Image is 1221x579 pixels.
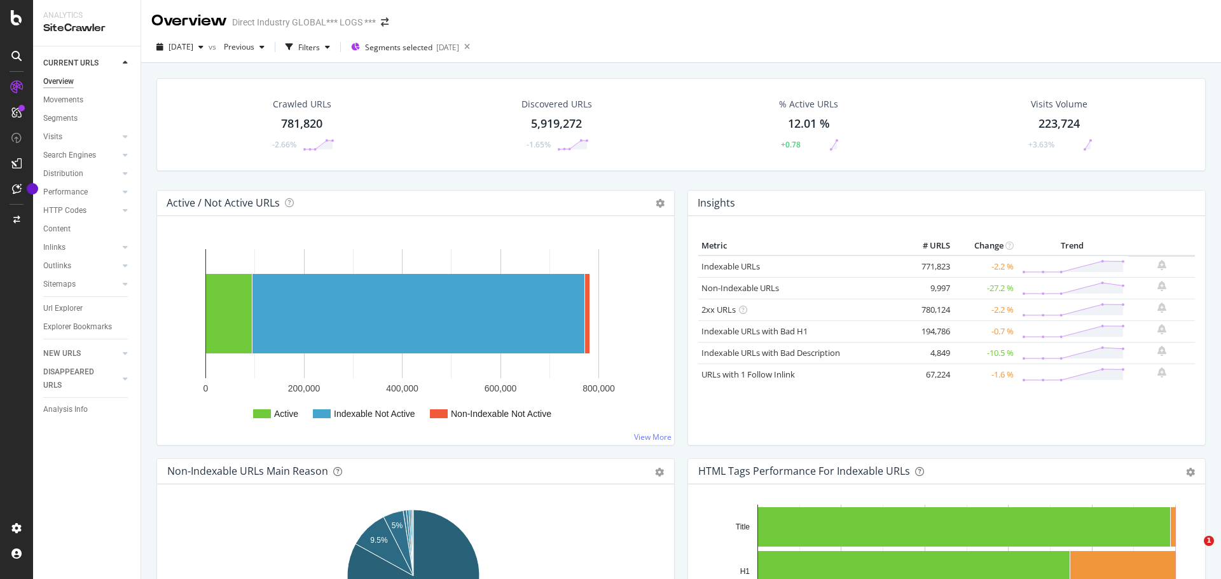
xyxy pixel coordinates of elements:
a: HTTP Codes [43,204,119,217]
span: 2025 Aug. 18th [169,41,193,52]
div: bell-plus [1157,303,1166,313]
a: URLs with 1 Follow Inlink [701,369,795,380]
th: Change [953,236,1017,255]
svg: A chart. [167,236,659,435]
div: Overview [43,75,74,88]
button: Previous [219,37,270,57]
text: 5% [392,521,403,530]
div: Overview [151,10,227,32]
div: 5,919,272 [531,116,582,132]
a: Performance [43,186,119,199]
text: H1 [740,567,750,576]
div: Content [43,222,71,236]
a: Visits [43,130,119,144]
td: -2.2 % [953,255,1017,278]
button: [DATE] [151,37,209,57]
th: Trend [1017,236,1128,255]
span: Previous [219,41,254,52]
a: Non-Indexable URLs [701,282,779,294]
div: HTTP Codes [43,204,86,217]
div: Visits Volume [1031,98,1087,111]
div: Distribution [43,167,83,181]
td: 194,786 [902,320,953,342]
td: -2.2 % [953,299,1017,320]
div: arrow-right-arrow-left [381,18,389,27]
div: +3.63% [1028,139,1054,150]
a: Explorer Bookmarks [43,320,132,334]
a: NEW URLS [43,347,119,360]
div: Movements [43,93,83,107]
td: -27.2 % [953,277,1017,299]
div: SiteCrawler [43,21,130,36]
th: Metric [698,236,902,255]
a: Content [43,222,132,236]
div: bell-plus [1157,281,1166,291]
a: Outlinks [43,259,119,273]
text: 200,000 [288,383,321,393]
a: Distribution [43,167,119,181]
span: vs [209,41,219,52]
td: 9,997 [902,277,953,299]
div: Segments [43,112,78,125]
div: HTML Tags Performance for Indexable URLs [698,465,910,477]
h4: Active / Not Active URLs [167,194,280,212]
div: Crawled URLs [273,98,331,111]
div: DISAPPEARED URLS [43,365,107,392]
div: 223,724 [1038,116,1080,132]
a: Indexable URLs with Bad Description [701,347,840,358]
a: Search Engines [43,149,119,162]
div: CURRENT URLS [43,57,99,70]
a: Url Explorer [43,302,132,315]
a: Sitemaps [43,278,119,291]
td: 4,849 [902,342,953,364]
a: Indexable URLs with Bad H1 [701,325,808,337]
div: Search Engines [43,149,96,162]
div: Non-Indexable URLs Main Reason [167,465,328,477]
text: 400,000 [386,383,418,393]
div: Filters [298,42,320,53]
div: Analytics [43,10,130,21]
h4: Insights [698,194,735,212]
div: gear [1186,468,1195,477]
text: Active [274,409,298,419]
span: Segments selected [365,42,432,53]
th: # URLS [902,236,953,255]
div: Tooltip anchor [27,183,38,194]
div: Inlinks [43,241,66,254]
iframe: Intercom live chat [1178,536,1208,566]
text: 9.5% [370,536,388,545]
span: 1 [1204,536,1214,546]
div: bell-plus [1157,324,1166,334]
div: Url Explorer [43,302,83,315]
td: -0.7 % [953,320,1017,342]
text: 0 [203,383,209,393]
text: Title [736,522,750,531]
div: Explorer Bookmarks [43,320,112,334]
div: [DATE] [436,42,459,53]
div: Performance [43,186,88,199]
td: -1.6 % [953,364,1017,385]
div: gear [655,468,664,477]
text: 800,000 [583,383,615,393]
div: -1.65% [527,139,551,150]
div: NEW URLS [43,347,81,360]
a: CURRENT URLS [43,57,119,70]
a: 2xx URLs [701,304,736,315]
button: Segments selected[DATE] [346,37,459,57]
text: Non-Indexable Not Active [451,409,551,419]
a: Segments [43,112,132,125]
div: Sitemaps [43,278,76,291]
div: Outlinks [43,259,71,273]
td: 771,823 [902,255,953,278]
div: 781,820 [281,116,322,132]
td: 67,224 [902,364,953,385]
button: Filters [280,37,335,57]
a: Movements [43,93,132,107]
div: % Active URLs [779,98,838,111]
div: bell-plus [1157,260,1166,270]
a: DISAPPEARED URLS [43,365,119,392]
div: Discovered URLs [521,98,592,111]
a: Inlinks [43,241,119,254]
div: bell-plus [1157,346,1166,356]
